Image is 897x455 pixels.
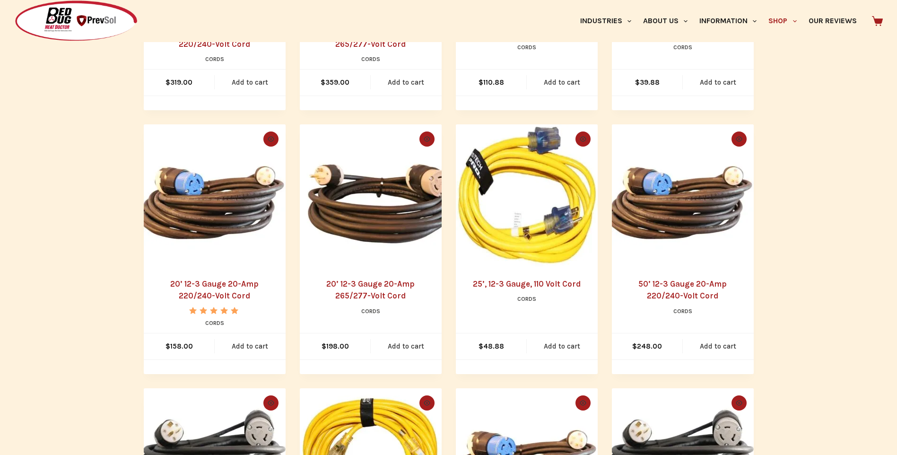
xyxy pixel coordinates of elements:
a: Add to cart: “50’ 12-3 Gauge 20-Amp 220/240-Volt Cord” [683,333,754,359]
bdi: 198.00 [322,342,349,350]
div: Rated 5.00 out of 5 [189,307,240,314]
button: Quick view toggle [732,395,747,411]
a: Cords [673,308,692,315]
bdi: 359.00 [321,78,349,87]
a: Cords [205,320,224,326]
span: $ [322,342,326,350]
span: $ [635,78,640,87]
button: Quick view toggle [575,131,591,147]
button: Quick view toggle [263,395,279,411]
a: Add to cart: “25’, 12-3 Gauge, 110 Volt Cord” [527,333,598,359]
bdi: 158.00 [165,342,193,350]
button: Quick view toggle [575,395,591,411]
span: $ [165,342,170,350]
a: Add to cart: “100’ 12-3 Gauge 20-Amp 220/240-Volt Cord” [215,70,286,96]
button: Open LiveChat chat widget [8,4,36,32]
a: Cords [205,56,224,62]
bdi: 110.88 [479,78,504,87]
span: $ [632,342,637,350]
a: Add to cart: “20’ 12-3 Gauge 20-Amp 220/240-Volt Cord” [215,333,286,359]
a: Add to cart: “100’ 12-3 Gauge 20-Amp 265/277-Volt Cord” [371,70,442,96]
a: Add to cart: “15’, 12-3 Gauge, 110 Volt Cord” [683,70,754,96]
span: $ [165,78,170,87]
bdi: 39.88 [635,78,660,87]
a: Cords [673,44,692,51]
a: 20’ 12-3 Gauge 20-Amp 265/277-Volt Cord [300,124,442,266]
a: 100’ 12-3 Gauge 20-Amp 220/240-Volt Cord [169,27,260,49]
bdi: 319.00 [165,78,192,87]
button: Quick view toggle [732,131,747,147]
a: 25’, 12-3 Gauge, 110 Volt Cord [473,279,581,289]
a: 20’ 12-3 Gauge 20-Amp 220/240-Volt Cord [144,124,286,266]
span: $ [479,78,483,87]
button: Quick view toggle [419,131,435,147]
picture: cord_15_1_550x825-1 [456,124,598,266]
a: 20’ 12-3 Gauge 20-Amp 265/277-Volt Cord [326,279,415,301]
a: 50’ 12-3 Gauge 20-Amp 220/240-Volt Cord [638,279,727,301]
a: Add to cart: “20’ 12-3 Gauge 20-Amp 265/277-Volt Cord” [371,333,442,359]
button: Quick view toggle [263,131,279,147]
a: 50’ 12-3 Gauge 20-Amp 220/240-Volt Cord [612,124,754,266]
bdi: 48.88 [479,342,504,350]
span: Rated out of 5 [189,307,240,336]
a: 20’ 12-3 Gauge 20-Amp 220/240-Volt Cord [170,279,259,301]
button: Quick view toggle [419,395,435,411]
a: Cords [517,44,536,51]
a: Cords [361,56,380,62]
span: $ [321,78,325,87]
a: 100’ 12-3 Gauge 20-Amp 265/277-Volt Cord [325,27,416,49]
a: Cords [361,308,380,315]
span: $ [479,342,483,350]
bdi: 248.00 [632,342,662,350]
img: 25’, 12-3 Gauge, 110 Volt Cord [456,124,598,266]
a: Add to cart: “100’, 12-3 Gauge, 110 Volt Cord” [527,70,598,96]
a: Cords [517,296,536,302]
